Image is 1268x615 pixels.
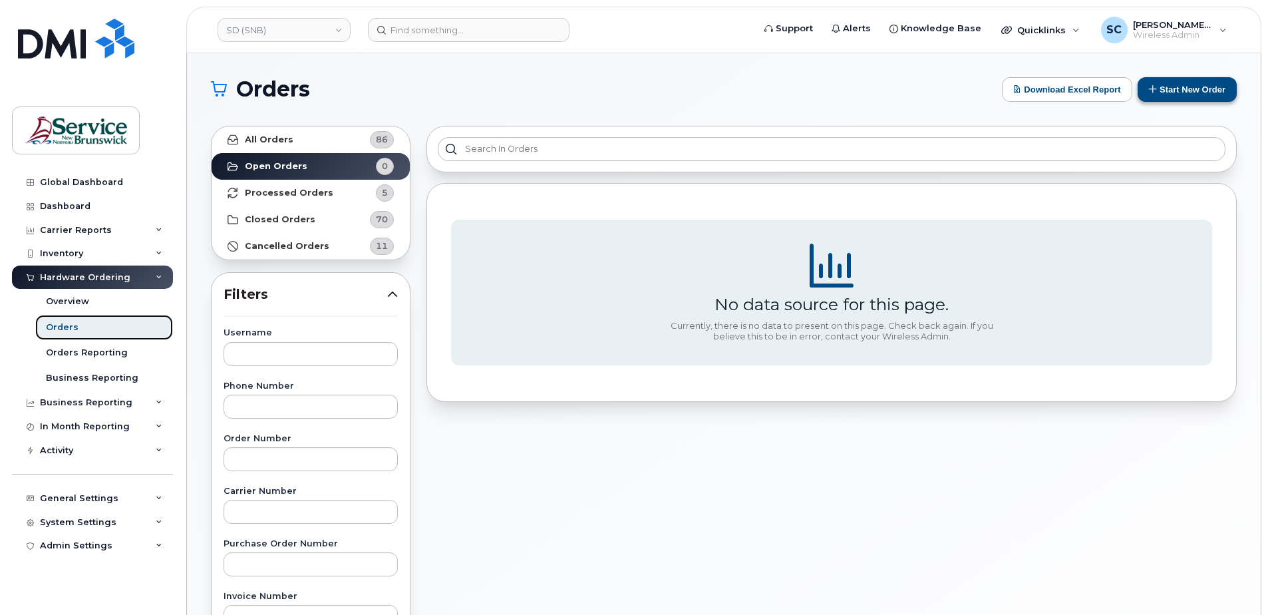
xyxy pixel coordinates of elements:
[245,241,329,252] strong: Cancelled Orders
[382,160,388,172] span: 0
[236,79,310,99] span: Orders
[224,285,387,304] span: Filters
[212,233,410,260] a: Cancelled Orders11
[665,321,998,341] div: Currently, there is no data to present on this page. Check back again. If you believe this to be ...
[212,180,410,206] a: Processed Orders5
[224,382,398,391] label: Phone Number
[224,540,398,548] label: Purchase Order Number
[224,592,398,601] label: Invoice Number
[376,240,388,252] span: 11
[382,186,388,199] span: 5
[245,161,307,172] strong: Open Orders
[224,487,398,496] label: Carrier Number
[376,133,388,146] span: 86
[224,329,398,337] label: Username
[245,134,293,145] strong: All Orders
[1138,77,1237,102] button: Start New Order
[224,435,398,443] label: Order Number
[438,137,1225,161] input: Search in orders
[212,153,410,180] a: Open Orders0
[212,126,410,153] a: All Orders86
[212,206,410,233] a: Closed Orders70
[1002,77,1132,102] button: Download Excel Report
[245,214,315,225] strong: Closed Orders
[245,188,333,198] strong: Processed Orders
[376,213,388,226] span: 70
[714,294,949,314] div: No data source for this page.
